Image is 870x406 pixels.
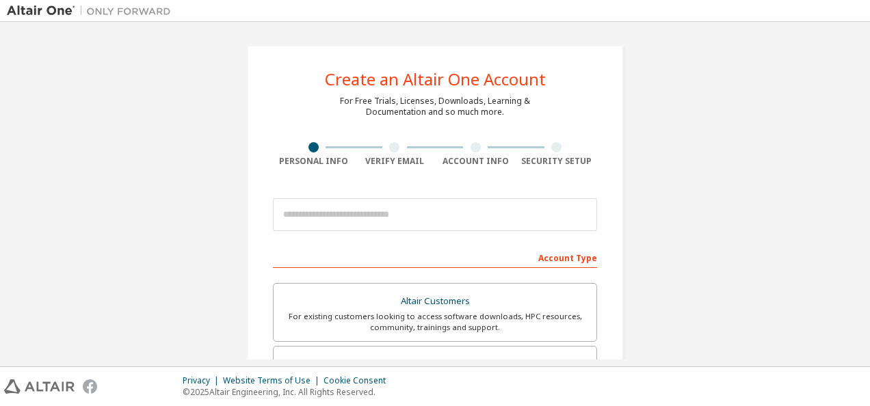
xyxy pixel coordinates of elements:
div: For existing customers looking to access software downloads, HPC resources, community, trainings ... [282,311,588,333]
img: facebook.svg [83,379,97,394]
div: Students [282,355,588,374]
div: Create an Altair One Account [325,71,546,87]
div: Cookie Consent [324,375,394,386]
div: Account Type [273,246,597,268]
img: Altair One [7,4,178,18]
div: Verify Email [354,156,436,167]
div: Privacy [183,375,223,386]
div: Altair Customers [282,292,588,311]
div: Personal Info [273,156,354,167]
p: © 2025 Altair Engineering, Inc. All Rights Reserved. [183,386,394,398]
div: Security Setup [516,156,598,167]
div: For Free Trials, Licenses, Downloads, Learning & Documentation and so much more. [340,96,530,118]
div: Account Info [435,156,516,167]
div: Website Terms of Use [223,375,324,386]
img: altair_logo.svg [4,379,75,394]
